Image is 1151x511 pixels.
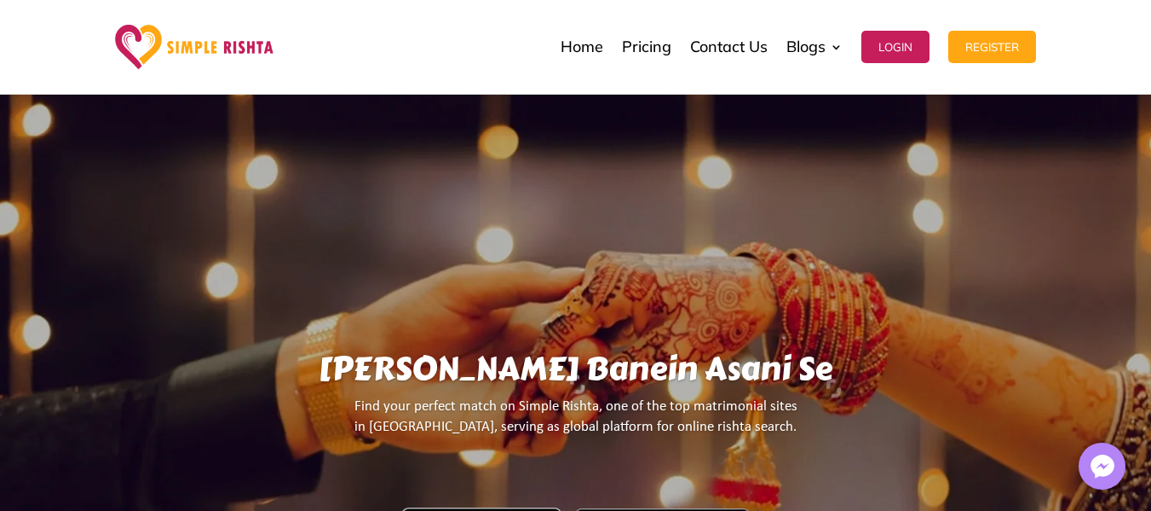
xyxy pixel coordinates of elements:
button: Login [861,31,929,63]
a: Blogs [786,4,843,90]
a: Home [561,4,603,90]
img: Messenger [1085,450,1119,484]
h1: [PERSON_NAME] Banein Asani Se [150,350,1001,397]
a: Contact Us [690,4,768,90]
a: Register [948,4,1036,90]
p: Find your perfect match on Simple Rishta, one of the top matrimonial sites in [GEOGRAPHIC_DATA], ... [150,397,1001,452]
button: Register [948,31,1036,63]
a: Pricing [622,4,671,90]
a: Login [861,4,929,90]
